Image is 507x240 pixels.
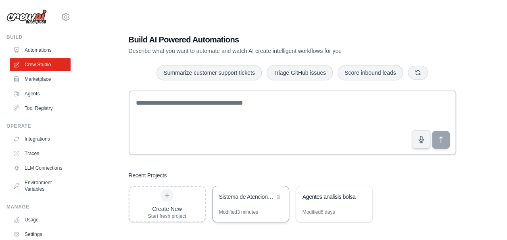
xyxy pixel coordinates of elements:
div: Agentes analisis bolsa [303,193,358,201]
div: Start fresh project [148,213,186,219]
div: Widget de chat [467,201,507,240]
a: Agents [10,87,71,100]
a: Integrations [10,133,71,145]
a: Tool Registry [10,102,71,115]
div: Operate [6,123,71,129]
button: Summarize customer support tickets [156,65,261,80]
a: LLM Connections [10,162,71,175]
a: Environment Variables [10,176,71,196]
img: Logo [6,9,47,25]
div: Manage [6,204,71,210]
div: Sistema de Atencion al Cliente Bancario [219,193,274,201]
a: Automations [10,44,71,57]
h1: Build AI Powered Automations [129,34,400,45]
h3: Recent Projects [129,171,167,179]
button: Get new suggestions [408,66,428,80]
p: Describe what you want to automate and watch AI create intelligent workflows for you [129,47,400,55]
button: Click to speak your automation idea [412,130,430,149]
iframe: Chat Widget [467,201,507,240]
div: Create New [148,205,186,213]
a: Marketplace [10,73,71,86]
a: Traces [10,147,71,160]
a: Crew Studio [10,58,71,71]
button: Triage GitHub issues [267,65,333,80]
a: Usage [10,213,71,226]
div: Modified 3 minutes [219,209,258,215]
div: Build [6,34,71,40]
button: Delete project [274,193,282,201]
div: Modified 6 days [303,209,335,215]
button: Score inbound leads [338,65,403,80]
